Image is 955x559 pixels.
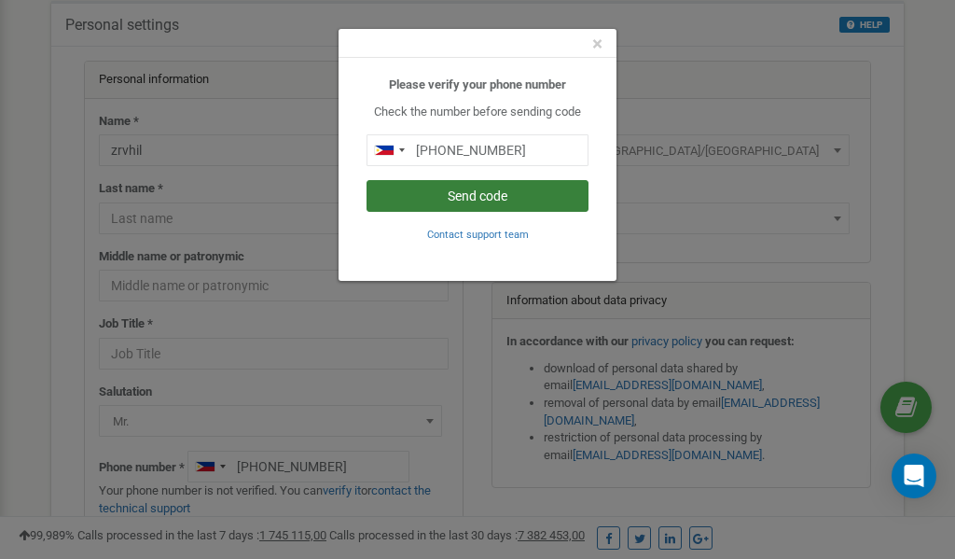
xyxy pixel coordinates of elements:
[367,135,410,165] div: Telephone country code
[892,454,936,498] div: Open Intercom Messenger
[592,33,602,55] span: ×
[592,35,602,54] button: Close
[367,134,588,166] input: 0905 123 4567
[367,104,588,121] p: Check the number before sending code
[427,229,529,241] small: Contact support team
[367,180,588,212] button: Send code
[427,227,529,241] a: Contact support team
[389,77,566,91] b: Please verify your phone number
